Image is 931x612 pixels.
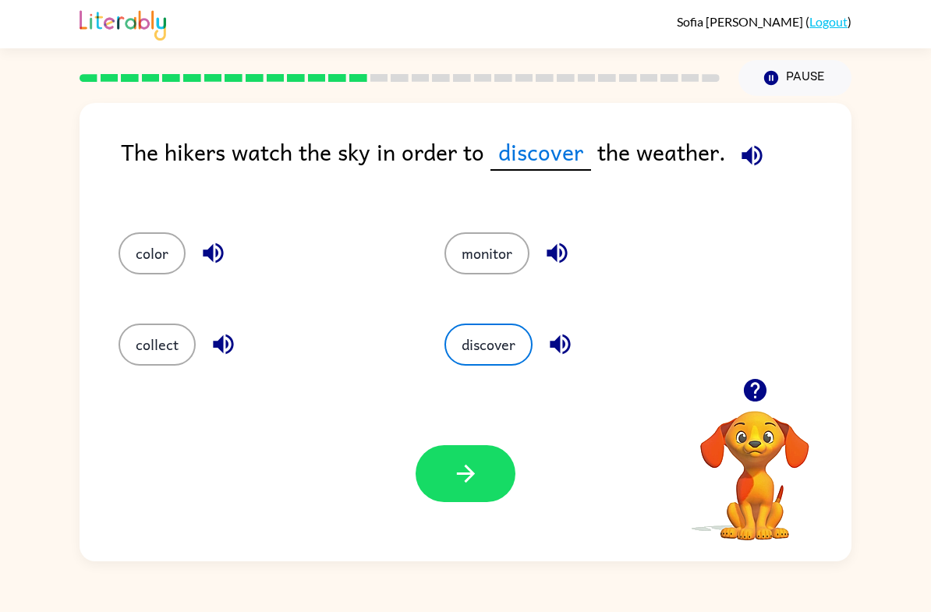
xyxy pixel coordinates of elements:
[80,6,166,41] img: Literably
[119,324,196,366] button: collect
[677,14,851,29] div: ( )
[121,134,851,201] div: The hikers watch the sky in order to the weather.
[444,232,529,274] button: monitor
[677,14,805,29] span: Sofia [PERSON_NAME]
[119,232,186,274] button: color
[444,324,533,366] button: discover
[809,14,848,29] a: Logout
[490,134,591,171] span: discover
[738,60,851,96] button: Pause
[677,387,833,543] video: Your browser must support playing .mp4 files to use Literably. Please try using another browser.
